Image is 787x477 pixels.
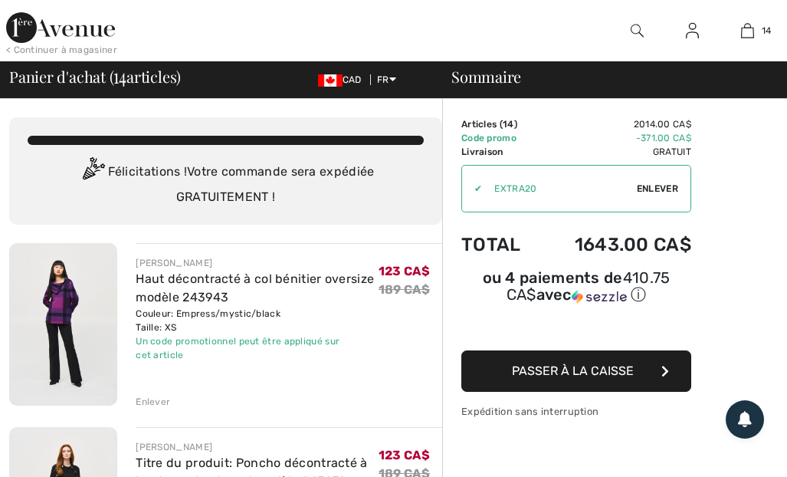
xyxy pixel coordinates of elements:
[318,74,343,87] img: Canadian Dollar
[741,21,754,40] img: Mon panier
[461,219,539,271] td: Total
[113,65,126,85] span: 14
[690,431,772,469] iframe: Ouvre un widget dans lequel vous pouvez trouver plus d’informations
[762,24,772,38] span: 14
[28,157,424,206] div: Félicitations ! Votre commande sera expédiée GRATUITEMENT !
[539,131,691,145] td: -371.00 CA$
[9,243,117,406] img: Haut décontracté à col bénitier oversize modèle 243943
[136,256,379,270] div: [PERSON_NAME]
[136,307,379,334] div: Couleur: Empress/mystic/black Taille: XS
[379,448,430,462] span: 123 CA$
[318,74,368,85] span: CAD
[482,166,637,212] input: Code promo
[539,219,691,271] td: 1643.00 CA$
[462,182,482,196] div: ✔
[6,43,117,57] div: < Continuer à magasiner
[461,404,691,419] div: Expédition sans interruption
[136,395,170,409] div: Enlever
[136,334,379,362] div: Un code promotionnel peut être appliqué sur cet article
[539,145,691,159] td: Gratuit
[686,21,699,40] img: Mes infos
[433,69,778,84] div: Sommaire
[461,145,539,159] td: Livraison
[77,157,108,188] img: Congratulation2.svg
[136,440,379,454] div: [PERSON_NAME]
[631,21,644,40] img: recherche
[461,350,691,392] button: Passer à la caisse
[539,117,691,131] td: 2014.00 CA$
[512,364,634,378] span: Passer à la caisse
[461,271,691,305] div: ou 4 paiements de avec
[674,21,711,41] a: Se connecter
[461,131,539,145] td: Code promo
[379,282,430,297] s: 189 CA$
[461,311,691,345] iframe: PayPal-paypal
[720,21,774,40] a: 14
[136,271,374,304] a: Haut décontracté à col bénitier oversize modèle 243943
[377,74,396,85] span: FR
[637,182,678,196] span: Enlever
[461,271,691,311] div: ou 4 paiements de410.75 CA$avecSezzle Cliquez pour en savoir plus sur Sezzle
[379,264,430,278] span: 123 CA$
[572,290,627,304] img: Sezzle
[9,69,181,84] span: Panier d'achat ( articles)
[6,12,115,43] img: 1ère Avenue
[503,119,514,130] span: 14
[461,117,539,131] td: Articles ( )
[507,268,671,304] span: 410.75 CA$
